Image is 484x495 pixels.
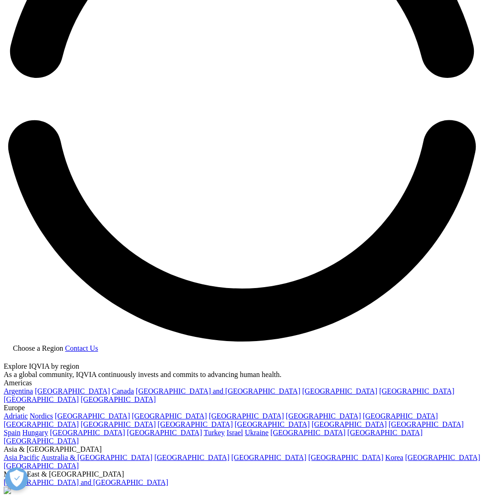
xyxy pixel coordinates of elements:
a: [GEOGRAPHIC_DATA] [4,420,79,428]
a: [GEOGRAPHIC_DATA] [379,387,454,395]
a: Nordics [29,412,53,420]
a: [GEOGRAPHIC_DATA] [50,429,125,436]
a: [GEOGRAPHIC_DATA] [308,454,383,461]
div: Americas [4,379,480,387]
a: [GEOGRAPHIC_DATA] [4,462,79,470]
a: [GEOGRAPHIC_DATA] [55,412,130,420]
a: [GEOGRAPHIC_DATA] [302,387,377,395]
a: Hungary [22,429,48,436]
img: 2093_analyzing-data-using-big-screen-display-and-laptop.png [4,487,11,494]
a: [GEOGRAPHIC_DATA] [286,412,361,420]
a: [GEOGRAPHIC_DATA] [389,420,464,428]
a: Argentina [4,387,33,395]
div: Asia & [GEOGRAPHIC_DATA] [4,445,480,454]
a: [GEOGRAPHIC_DATA] [234,420,309,428]
a: [GEOGRAPHIC_DATA] and [GEOGRAPHIC_DATA] [4,478,168,486]
a: [GEOGRAPHIC_DATA] [270,429,345,436]
a: [GEOGRAPHIC_DATA] [231,454,306,461]
a: [GEOGRAPHIC_DATA] [157,420,233,428]
a: Adriatic [4,412,28,420]
a: [GEOGRAPHIC_DATA] [81,420,156,428]
a: [GEOGRAPHIC_DATA] [363,412,438,420]
a: Korea [385,454,403,461]
a: Turkey [204,429,225,436]
div: As a global community, IQVIA continuously invests and commits to advancing human health. [4,371,480,379]
button: 優先設定センターを開く [5,467,28,490]
a: Canada [112,387,134,395]
a: [GEOGRAPHIC_DATA] [127,429,202,436]
a: Israel [227,429,243,436]
div: Europe [4,404,480,412]
a: [GEOGRAPHIC_DATA] and [GEOGRAPHIC_DATA] [136,387,300,395]
a: Contact Us [65,344,98,352]
a: Asia Pacific [4,454,40,461]
a: [GEOGRAPHIC_DATA] [405,454,480,461]
a: [GEOGRAPHIC_DATA] [154,454,229,461]
span: Choose a Region [13,344,63,352]
a: [GEOGRAPHIC_DATA] [4,395,79,403]
div: Explore IQVIA by region [4,362,480,371]
a: Ukraine [245,429,269,436]
a: [GEOGRAPHIC_DATA] [312,420,387,428]
a: [GEOGRAPHIC_DATA] [132,412,207,420]
a: Spain [4,429,20,436]
div: Middle East & [GEOGRAPHIC_DATA] [4,470,480,478]
a: [GEOGRAPHIC_DATA] [347,429,422,436]
a: Australia & [GEOGRAPHIC_DATA] [41,454,152,461]
a: [GEOGRAPHIC_DATA] [81,395,156,403]
a: [GEOGRAPHIC_DATA] [4,437,79,445]
a: [GEOGRAPHIC_DATA] [35,387,110,395]
a: [GEOGRAPHIC_DATA] [209,412,284,420]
